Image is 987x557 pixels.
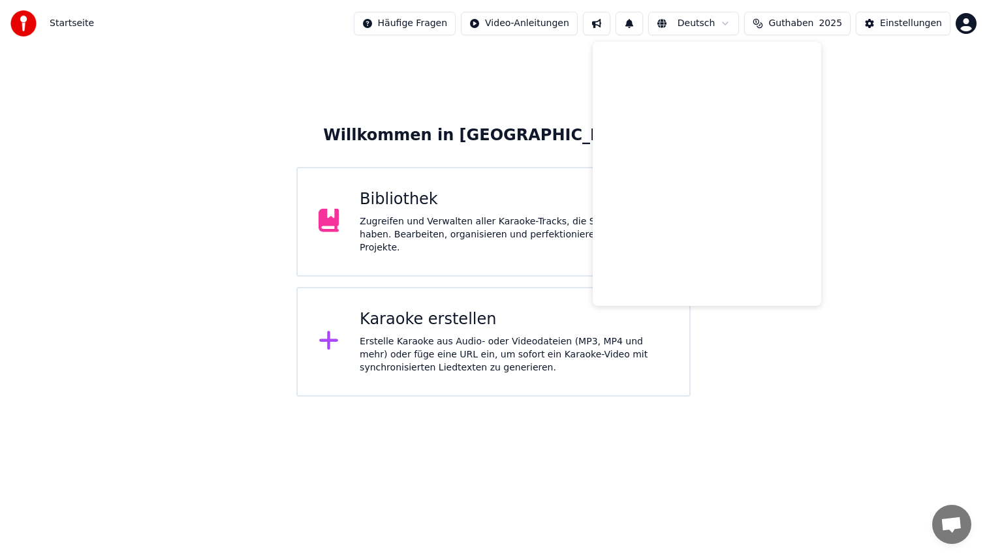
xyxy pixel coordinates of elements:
button: Häufige Fragen [354,12,456,35]
div: Bibliothek [360,189,668,210]
div: Chat öffnen [932,505,971,544]
span: Startseite [50,17,94,30]
button: Video-Anleitungen [461,12,578,35]
img: youka [10,10,37,37]
span: Guthaben [768,17,813,30]
div: Karaoke erstellen [360,309,668,330]
button: Guthaben2025 [744,12,851,35]
div: Erstelle Karaoke aus Audio- oder Videodateien (MP3, MP4 und mehr) oder füge eine URL ein, um sofo... [360,335,668,374]
nav: breadcrumb [50,17,94,30]
div: Zugreifen und Verwalten aller Karaoke-Tracks, die Sie erstellt haben. Bearbeiten, organisieren un... [360,215,668,254]
div: Einstellungen [880,17,942,30]
button: Einstellungen [856,12,950,35]
div: Willkommen in [GEOGRAPHIC_DATA] [323,125,663,146]
span: 2025 [819,17,842,30]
